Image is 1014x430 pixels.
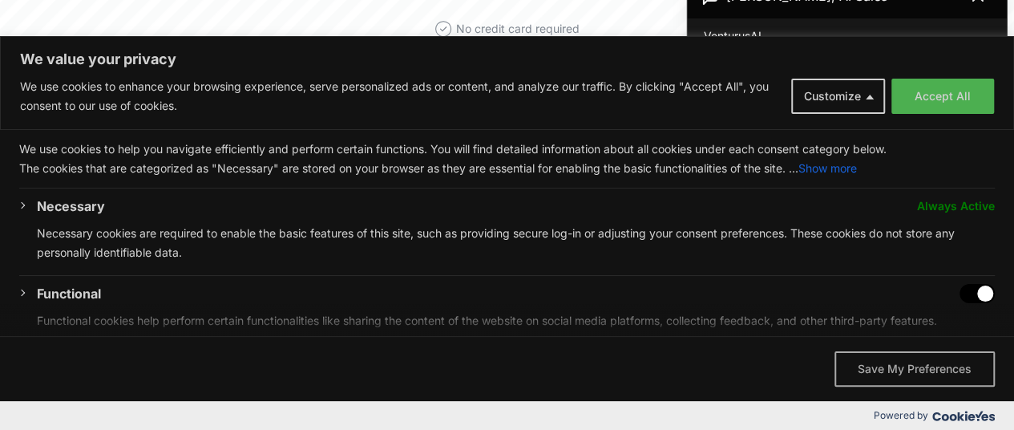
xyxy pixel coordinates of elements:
button: Customize [791,79,885,114]
p: We value your privacy [20,50,994,69]
p: We use cookies to enhance your browsing experience, serve personalized ads or content, and analyz... [20,77,779,116]
input: Disable Functional [959,284,995,303]
span: VenturusAI [704,28,762,44]
button: Save My Preferences [834,351,995,387]
button: Accept All [891,79,994,114]
p: Necessary cookies are required to enable the basic features of this site, such as providing secur... [37,224,995,262]
span: Always Active [917,197,995,216]
p: The cookies that are categorized as "Necessary" are stored on your browser as they are essential ... [19,159,995,178]
button: Show more [798,159,857,178]
button: Functional [37,284,101,303]
img: Cookieyes logo [932,411,995,421]
p: We use cookies to help you navigate efficiently and perform certain functions. You will find deta... [19,140,995,159]
button: Necessary [37,197,105,216]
